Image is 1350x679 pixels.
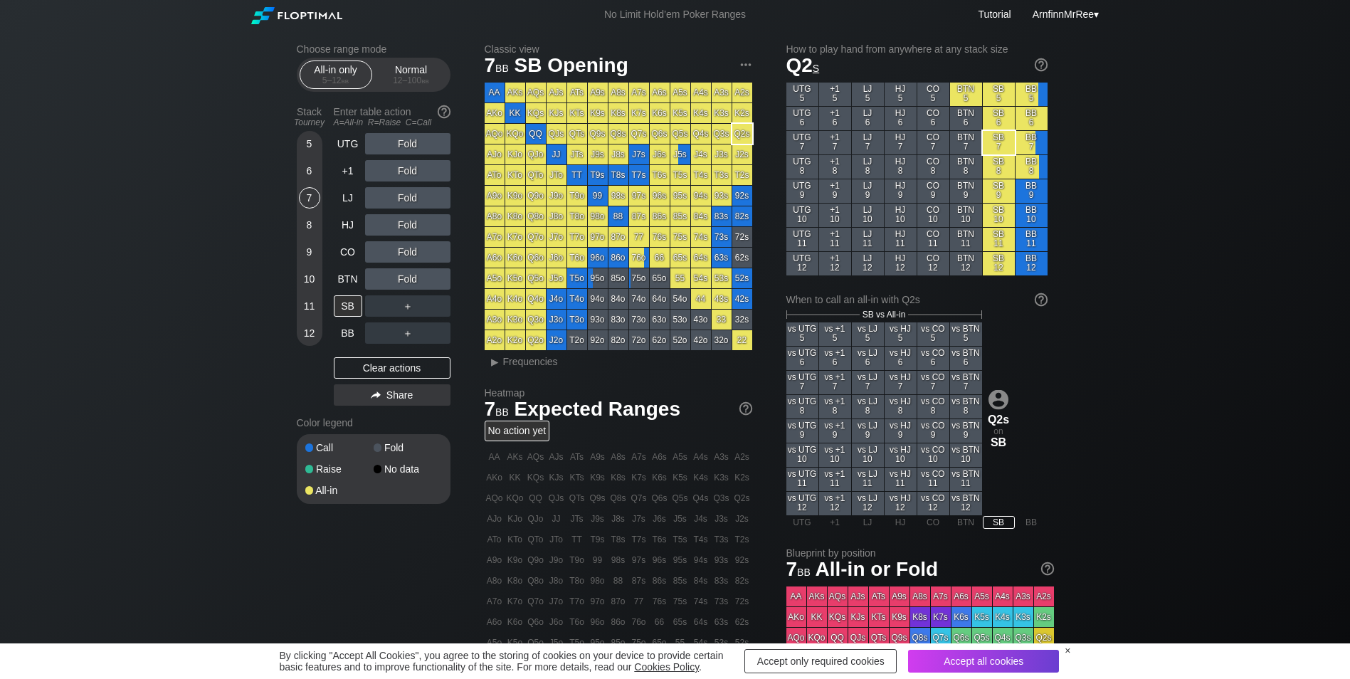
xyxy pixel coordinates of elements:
[1016,107,1048,130] div: BB 6
[547,227,566,247] div: J7o
[712,144,732,164] div: J3s
[526,227,546,247] div: Q7o
[712,227,732,247] div: 73s
[547,83,566,102] div: AJs
[1016,179,1048,203] div: BB 9
[334,322,362,344] div: BB
[1040,561,1055,577] img: help.32db89a4.svg
[505,227,525,247] div: K7o
[588,206,608,226] div: 98o
[732,268,752,288] div: 52s
[381,75,441,85] div: 12 – 100
[526,289,546,309] div: Q4o
[608,310,628,330] div: 83o
[505,165,525,185] div: KTo
[670,165,690,185] div: T5s
[608,144,628,164] div: J8s
[547,186,566,206] div: J9o
[526,330,546,350] div: Q2o
[732,227,752,247] div: 72s
[786,252,818,275] div: UTG 12
[852,83,884,106] div: LJ 5
[567,124,587,144] div: QTs
[852,131,884,154] div: LJ 7
[526,268,546,288] div: Q5o
[299,268,320,290] div: 10
[732,248,752,268] div: 62s
[629,310,649,330] div: 73o
[983,179,1015,203] div: SB 9
[670,268,690,288] div: 55
[436,104,452,120] img: help.32db89a4.svg
[1016,228,1048,251] div: BB 11
[588,227,608,247] div: 97o
[712,186,732,206] div: 93s
[732,186,752,206] div: 92s
[786,54,820,76] span: Q2
[365,241,450,263] div: Fold
[299,187,320,209] div: 7
[547,330,566,350] div: J2o
[885,204,917,227] div: HJ 10
[885,322,917,346] div: vs HJ 5
[691,310,711,330] div: 43o
[547,144,566,164] div: JJ
[547,124,566,144] div: QJs
[299,133,320,154] div: 5
[1016,252,1048,275] div: BB 12
[485,206,505,226] div: A8o
[852,179,884,203] div: LJ 9
[608,206,628,226] div: 88
[365,187,450,209] div: Fold
[608,165,628,185] div: T8s
[819,131,851,154] div: +1 7
[670,310,690,330] div: 53o
[813,59,819,75] span: s
[547,103,566,123] div: KJs
[629,186,649,206] div: 97s
[650,83,670,102] div: A6s
[819,252,851,275] div: +1 12
[650,165,670,185] div: T6s
[629,124,649,144] div: Q7s
[650,206,670,226] div: 86s
[634,661,699,673] a: Cookies Policy
[485,330,505,350] div: A2o
[691,186,711,206] div: 94s
[505,330,525,350] div: K2o
[917,252,949,275] div: CO 12
[629,144,649,164] div: J7s
[738,401,754,416] img: help.32db89a4.svg
[334,214,362,236] div: HJ
[526,206,546,226] div: Q8o
[505,206,525,226] div: K8o
[299,214,320,236] div: 8
[299,160,320,181] div: 6
[251,7,342,24] img: Floptimal logo
[608,268,628,288] div: 85o
[885,155,917,179] div: HJ 8
[1033,292,1049,307] img: help.32db89a4.svg
[691,206,711,226] div: 84s
[608,330,628,350] div: 82o
[885,252,917,275] div: HJ 12
[786,131,818,154] div: UTG 7
[983,204,1015,227] div: SB 10
[917,179,949,203] div: CO 9
[485,124,505,144] div: AQo
[885,228,917,251] div: HJ 11
[526,124,546,144] div: QQ
[786,322,818,346] div: vs UTG 5
[983,228,1015,251] div: SB 11
[670,83,690,102] div: A5s
[852,322,884,346] div: vs LJ 5
[691,289,711,309] div: 44
[950,252,982,275] div: BTN 12
[365,322,450,344] div: ＋
[983,107,1015,130] div: SB 6
[485,186,505,206] div: A9o
[691,248,711,268] div: 64s
[505,103,525,123] div: KK
[567,268,587,288] div: T5o
[297,43,450,55] h2: Choose range mode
